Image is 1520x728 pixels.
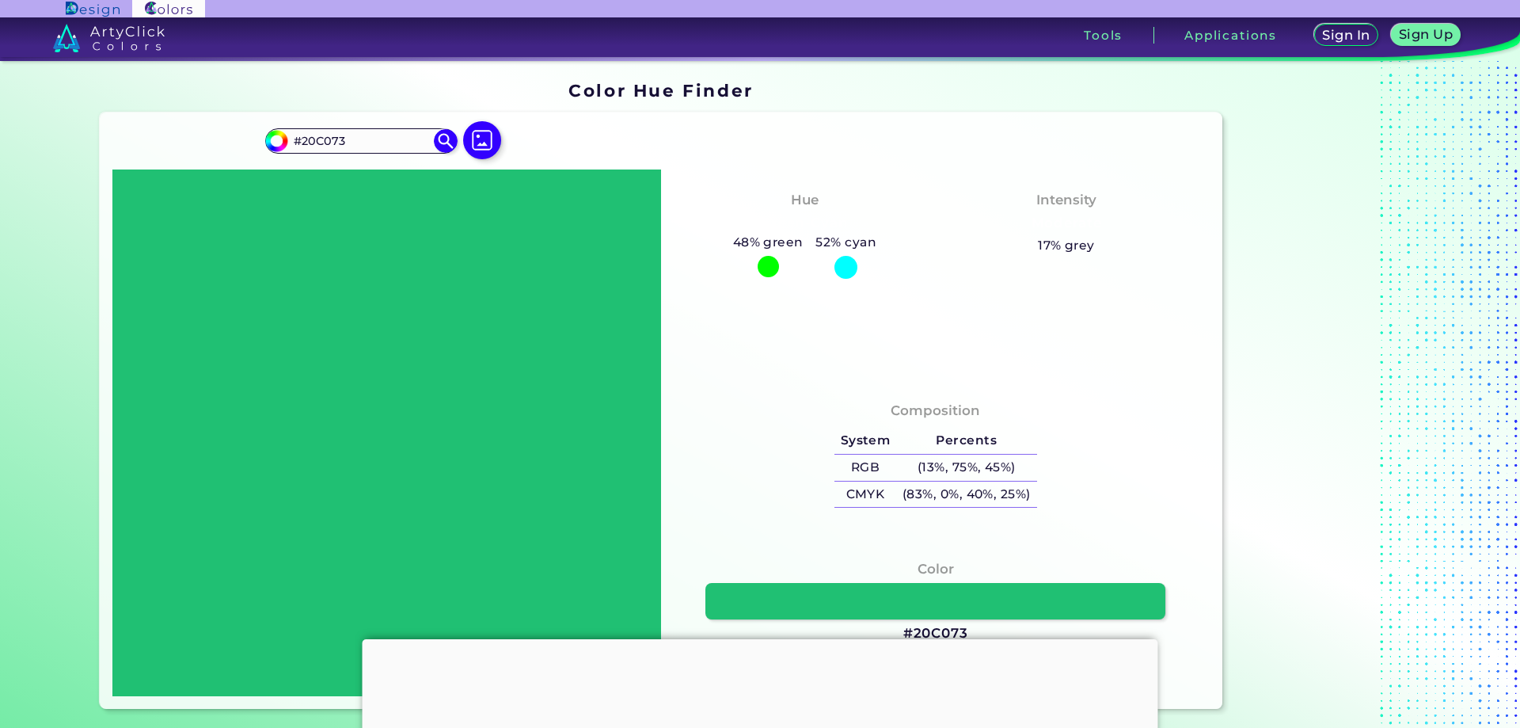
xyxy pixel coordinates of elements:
h5: 48% green [727,232,810,253]
h1: Color Hue Finder [568,78,753,102]
h3: Applications [1184,29,1277,41]
h3: Moderate [1024,214,1108,233]
h5: Percents [896,428,1036,454]
h4: Color [918,558,954,581]
h3: Green-Cyan [754,214,855,233]
h5: 17% grey [1038,235,1095,256]
h4: Composition [891,399,980,422]
img: ArtyClick Design logo [66,2,119,17]
h5: CMYK [834,482,896,508]
h5: System [834,428,896,454]
h4: Intensity [1036,189,1096,212]
h5: RGB [834,455,896,481]
h5: (83%, 0%, 40%, 25%) [896,482,1036,508]
a: Sign Up [1394,25,1457,46]
iframe: Advertisement [1229,75,1427,715]
h5: (13%, 75%, 45%) [896,455,1036,481]
h5: 52% cyan [810,232,883,253]
h4: Hue [791,189,819,212]
img: icon search [434,129,458,153]
input: type color.. [287,130,435,151]
h3: Tools [1084,29,1123,41]
a: Sign In [1317,25,1376,46]
img: logo_artyclick_colors_white.svg [53,24,165,52]
h3: #20C073 [903,624,968,643]
img: icon picture [463,121,501,159]
h5: Sign In [1324,29,1368,41]
h5: Sign Up [1401,29,1451,40]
